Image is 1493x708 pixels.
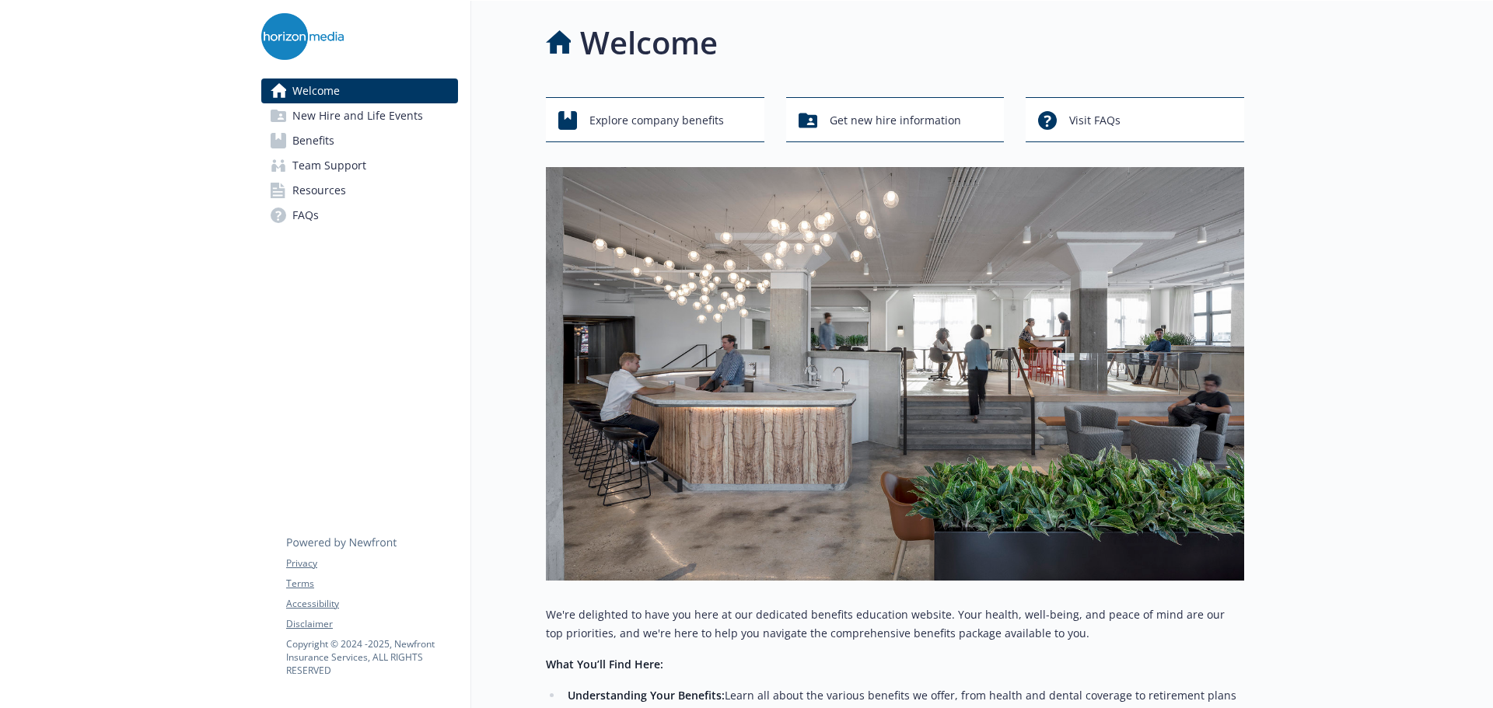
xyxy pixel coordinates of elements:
a: Terms [286,577,457,591]
a: Privacy [286,556,457,570]
strong: What You’ll Find Here: [546,657,663,671]
a: New Hire and Life Events [261,103,458,128]
h1: Welcome [580,19,718,66]
button: Get new hire information [786,97,1005,142]
span: Visit FAQs [1069,106,1121,135]
span: FAQs [292,203,319,228]
span: Resources [292,178,346,203]
span: Welcome [292,78,340,103]
p: Copyright © 2024 - 2025 , Newfront Insurance Services, ALL RIGHTS RESERVED [286,637,457,677]
a: Team Support [261,153,458,178]
span: New Hire and Life Events [292,103,423,128]
a: Resources [261,178,458,203]
a: Welcome [261,78,458,103]
span: Team Support [292,153,366,178]
a: FAQs [261,203,458,228]
a: Disclaimer [286,617,457,631]
a: Accessibility [286,597,457,611]
button: Explore company benefits [546,97,764,142]
span: Benefits [292,128,334,153]
span: Get new hire information [830,106,961,135]
a: Benefits [261,128,458,153]
strong: Understanding Your Benefits: [568,688,725,703]
span: Explore company benefits [589,106,724,135]
button: Visit FAQs [1026,97,1244,142]
p: We're delighted to have you here at our dedicated benefits education website. Your health, well-b... [546,605,1244,643]
img: overview page banner [546,167,1244,581]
